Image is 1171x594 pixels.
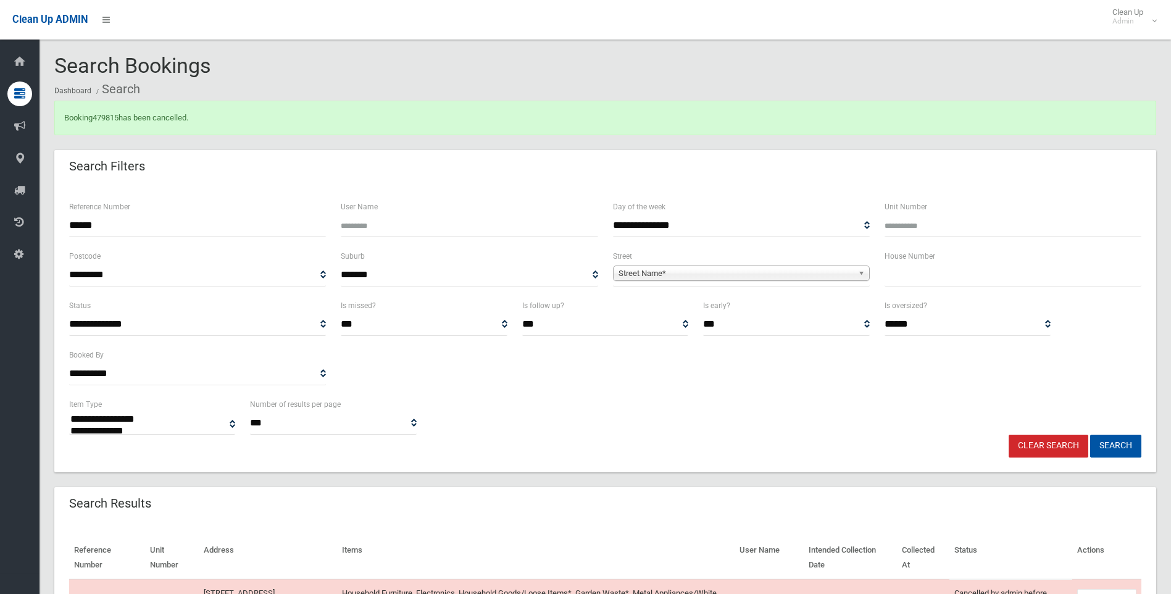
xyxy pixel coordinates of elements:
th: Intended Collection Date [804,537,897,579]
th: User Name [735,537,804,579]
label: User Name [341,200,378,214]
a: 479815 [93,113,119,122]
th: Collected At [897,537,949,579]
th: Address [199,537,337,579]
label: Unit Number [885,200,927,214]
label: Reference Number [69,200,130,214]
th: Status [949,537,1072,579]
li: Search [93,78,140,101]
div: Booking has been cancelled. [54,101,1156,135]
header: Search Results [54,492,166,516]
label: Is follow up? [522,299,564,312]
label: Is missed? [341,299,376,312]
header: Search Filters [54,154,160,178]
label: Number of results per page [250,398,341,411]
label: Suburb [341,249,365,263]
label: Is oversized? [885,299,927,312]
button: Search [1090,435,1141,458]
th: Reference Number [69,537,145,579]
label: Street [613,249,632,263]
th: Unit Number [145,537,199,579]
label: House Number [885,249,935,263]
label: Status [69,299,91,312]
label: Is early? [703,299,730,312]
a: Clear Search [1009,435,1088,458]
label: Item Type [69,398,102,411]
small: Admin [1112,17,1143,26]
label: Booked By [69,348,104,362]
th: Items [337,537,735,579]
span: Clean Up [1106,7,1156,26]
label: Postcode [69,249,101,263]
span: Search Bookings [54,53,211,78]
label: Day of the week [613,200,665,214]
a: Dashboard [54,86,91,95]
span: Street Name* [619,266,853,281]
span: Clean Up ADMIN [12,14,88,25]
th: Actions [1072,537,1141,579]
